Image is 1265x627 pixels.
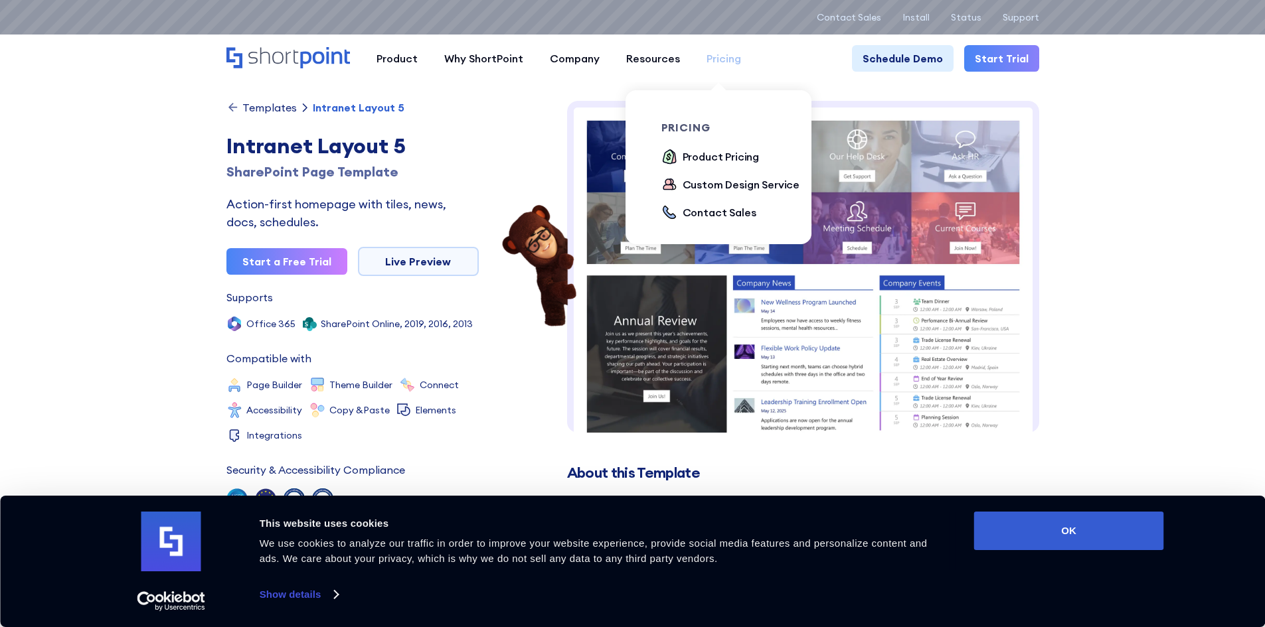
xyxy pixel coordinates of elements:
[377,50,418,66] div: Product
[363,45,431,72] a: Product
[141,512,201,571] img: logo
[226,353,311,364] div: Compatible with
[550,50,600,66] div: Company
[661,176,800,194] a: Custom Design Service
[113,591,229,611] a: Usercentrics Cookiebot - opens in a new window
[260,516,944,531] div: This website uses cookies
[974,512,1164,550] button: OK
[852,45,954,72] a: Schedule Demo
[964,45,1039,72] a: Start Trial
[1003,12,1039,23] a: Support
[707,50,741,66] div: Pricing
[226,488,248,510] img: soc 2
[661,149,760,166] a: Product Pricing
[226,464,405,475] div: Security & Accessibility Compliance
[683,149,760,165] div: Product Pricing
[661,204,756,222] a: Contact Sales
[226,248,347,275] a: Start a Free Trial
[313,102,404,113] div: Intranet Layout 5
[693,45,754,72] a: Pricing
[567,464,1039,481] h2: About this Template
[661,122,810,133] div: pricing
[626,50,680,66] div: Resources
[817,12,881,23] a: Contact Sales
[226,130,479,162] div: Intranet Layout 5
[358,247,479,276] a: Live Preview
[444,50,523,66] div: Why ShortPoint
[260,537,928,564] span: We use cookies to analyze our traffic in order to improve your website experience, provide social...
[537,45,613,72] a: Company
[246,431,302,440] div: Integrations
[226,162,479,182] div: SharePoint Page Template
[246,405,302,415] div: Accessibility
[226,195,479,231] div: Action-first homepage with tiles, news, docs, schedules.
[420,380,459,389] div: Connect
[226,292,273,303] div: Supports
[246,380,302,389] div: Page Builder
[329,380,392,389] div: Theme Builder
[226,47,350,70] a: Home
[613,45,693,72] a: Resources
[321,319,473,328] div: SharePoint Online, 2019, 2016, 2013
[951,12,981,23] a: Status
[902,12,930,23] a: Install
[683,176,800,192] div: Custom Design Service
[329,405,390,415] div: Copy &Paste
[246,319,295,328] div: Office 365
[260,585,338,604] a: Show details
[226,101,297,114] a: Templates
[683,204,756,220] div: Contact Sales
[415,405,456,415] div: Elements
[431,45,537,72] a: Why ShortPoint
[242,102,297,113] div: Templates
